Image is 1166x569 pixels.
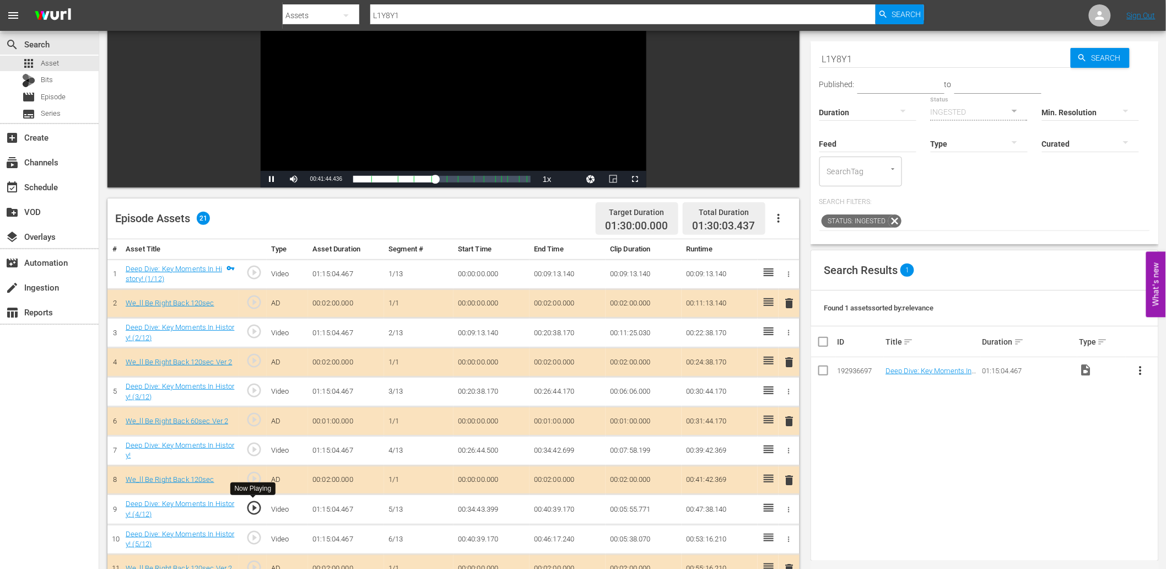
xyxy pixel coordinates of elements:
td: 00:47:38.140 [682,495,758,524]
td: 01:15:04.467 [308,436,384,465]
span: play_circle_outline [246,470,262,487]
td: 9 [107,495,121,524]
td: 00:07:58.199 [606,436,682,465]
button: Search [876,4,924,24]
td: 00:46:17.240 [530,524,606,554]
a: Deep Dive: Key Moments In History! (4/12) [126,500,234,518]
span: delete [783,474,796,487]
td: 00:05:38.070 [606,524,682,554]
td: 00:02:00.000 [308,465,384,495]
td: 00:34:43.399 [454,495,530,524]
a: We_ll Be Right Back 120sec [126,475,214,484]
span: Ingestion [6,281,19,294]
span: Asset [41,58,59,69]
td: 00:26:44.500 [454,436,530,465]
span: Search [892,4,921,24]
td: 00:34:42.699 [530,436,606,465]
td: 7 [107,436,121,465]
span: play_circle_outline [246,529,262,546]
td: 8 [107,465,121,495]
td: 00:39:42.369 [682,436,758,465]
span: create_new_folder [6,206,19,219]
td: AD [267,465,308,495]
img: ans4CAIJ8jUAAAAAAAAAAAAAAAAAAAAAAAAgQb4GAAAAAAAAAAAAAAAAAAAAAAAAJMjXAAAAAAAAAAAAAAAAAAAAAAAAgAT5G... [26,3,79,29]
span: Channels [6,156,19,169]
td: 00:05:55.771 [606,495,682,524]
span: Create [6,131,19,144]
div: Now Playing [235,484,272,493]
td: Video [267,436,308,465]
span: Reports [6,306,19,319]
td: 00:02:00.000 [606,465,682,495]
span: Automation [6,256,19,270]
div: Bits [22,74,35,87]
td: 00:00:00.000 [454,465,530,495]
span: Schedule [6,181,19,194]
td: 00:40:39.170 [530,495,606,524]
span: Episode [22,90,35,104]
td: 4/13 [384,436,454,465]
span: Episode [41,92,66,103]
td: 6/13 [384,524,454,554]
span: Overlays [6,230,19,244]
a: Deep Dive: Key Moments In History! (5/12) [126,530,234,549]
td: 5/13 [384,495,454,524]
span: subtitles [22,108,35,121]
td: Video [267,524,308,554]
span: play_circle_outline [246,441,262,458]
td: 00:41:42.369 [682,465,758,495]
td: 00:53:16.210 [682,524,758,554]
span: menu [7,9,20,22]
span: Bits [41,74,53,85]
td: 00:02:00.000 [530,465,606,495]
span: Search [6,38,19,51]
span: Series [41,108,61,119]
td: 1/1 [384,465,454,495]
td: 10 [107,524,121,554]
td: 00:40:39.170 [454,524,530,554]
a: Sign Out [1127,11,1156,20]
span: play_circle_outline [246,500,262,516]
button: delete [783,472,796,488]
td: 01:15:04.467 [308,495,384,524]
button: Open Feedback Widget [1146,252,1166,318]
span: Asset [22,57,35,70]
td: 01:15:04.467 [308,524,384,554]
td: Video [267,495,308,524]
